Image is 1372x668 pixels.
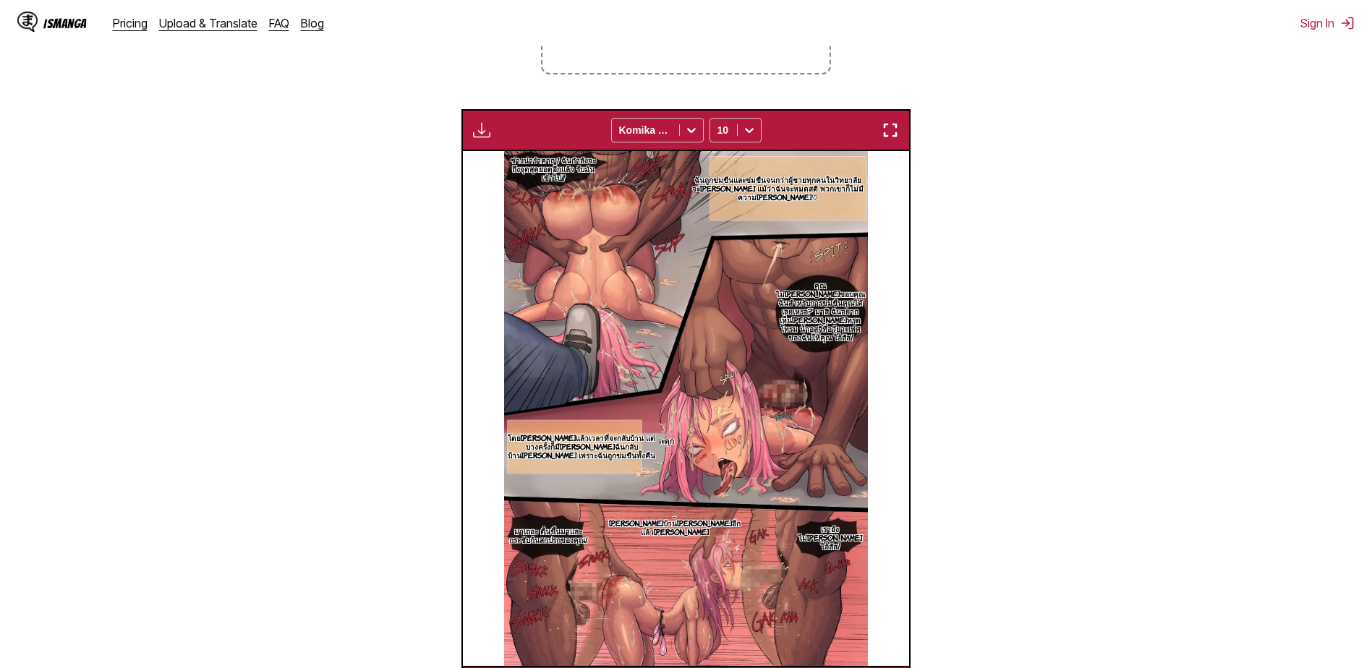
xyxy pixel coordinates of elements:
a: Blog [301,16,324,30]
p: โดย[PERSON_NAME]แล้วเวลาที่จะกลับบ้าน แต่บางครั้งก็มี[PERSON_NAME]ฉันกลับบ้าน[PERSON_NAME] เพราะฉ... [504,430,660,462]
img: IsManga Logo [17,12,38,32]
button: Sign In [1300,16,1355,30]
a: Pricing [113,16,148,30]
img: Sign out [1340,16,1355,30]
p: กระตุก [650,433,677,448]
a: Upload & Translate [159,16,257,30]
p: คุณไม่[PERSON_NAME]ขอบคุณฉันสำหรับการข่มขืนคุณได้เลยเหรอ? มาสิ ฉันอยากเห็น[PERSON_NAME]ทรุดโทรม น... [772,278,868,344]
p: มาเถอะ ตื่นขึ้นมาและกระชับก้นสกปรกของคุณ! [506,523,590,547]
p: เรายังไม่[PERSON_NAME] ไอ้สัส! [796,521,865,553]
img: Enter fullscreen [882,121,899,139]
a: FAQ [269,16,289,30]
img: Manga Panel [504,151,868,666]
a: IsManga LogoIsManga [17,12,113,35]
p: ...[PERSON_NAME]บ้าน[PERSON_NAME]อีกแล้ว[PERSON_NAME] [606,507,743,539]
p: ช่างน่ารำคาญ! ฉันกำลังจะถึงจุดสุดยอดอีกแล้ว รับมันเข้าไป!! [504,153,602,184]
img: Download translated images [473,121,490,139]
p: ฉันถูกข่มขืนและข่มขืนจนกว่าผู้ชายทุกคนในวิทยาลัยจะ[PERSON_NAME] แม้ว่าฉันจะหมดสติ พวกเขาก็ไม่มีคว... [687,172,868,204]
div: IsManga [43,17,87,30]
